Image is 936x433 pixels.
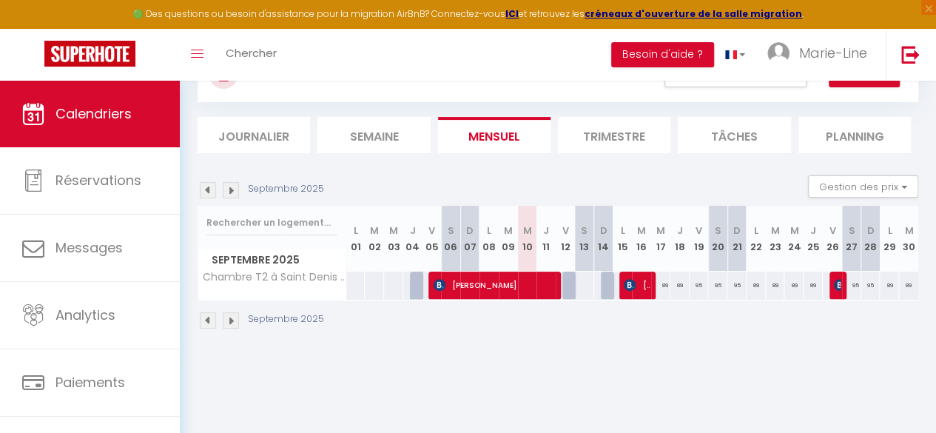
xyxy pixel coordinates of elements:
[834,271,841,299] span: [PERSON_NAME]
[562,224,568,238] abbr: V
[670,272,690,299] div: 89
[866,224,874,238] abbr: D
[804,206,823,272] th: 25
[55,104,132,123] span: Calendriers
[756,29,886,81] a: ... Marie-Line
[880,272,899,299] div: 89
[766,206,785,272] th: 23
[784,206,804,272] th: 24
[842,206,861,272] th: 27
[384,206,403,272] th: 03
[226,45,277,61] span: Chercher
[901,45,920,64] img: logout
[733,224,741,238] abbr: D
[651,272,670,299] div: 89
[448,224,454,238] abbr: S
[55,373,125,392] span: Paiements
[403,206,422,272] th: 04
[727,206,747,272] th: 21
[558,117,670,153] li: Trimestre
[466,224,474,238] abbr: D
[861,206,881,272] th: 28
[575,206,594,272] th: 13
[389,224,398,238] abbr: M
[804,272,823,299] div: 89
[620,224,624,238] abbr: L
[55,171,141,189] span: Réservations
[422,206,442,272] th: 05
[201,272,349,283] span: Chambre T2 à Saint Denis Confort et Proximité
[767,42,789,64] img: ...
[594,206,613,272] th: 14
[55,238,123,257] span: Messages
[487,224,491,238] abbr: L
[499,206,518,272] th: 09
[690,206,709,272] th: 19
[410,224,416,238] abbr: J
[248,312,324,326] p: Septembre 2025
[670,206,690,272] th: 18
[353,224,357,238] abbr: L
[829,224,835,238] abbr: V
[708,206,727,272] th: 20
[585,7,802,20] a: créneaux d'ouverture de la salle migration
[505,7,519,20] a: ICI
[611,42,714,67] button: Besoin d'aide ?
[370,224,379,238] abbr: M
[798,117,911,153] li: Planning
[848,224,855,238] abbr: S
[543,224,549,238] abbr: J
[215,29,288,81] a: Chercher
[651,206,670,272] th: 17
[12,6,56,50] button: Ouvrir le widget de chat LiveChat
[536,206,556,272] th: 11
[747,206,766,272] th: 22
[899,272,918,299] div: 89
[346,206,366,272] th: 01
[317,117,430,153] li: Semaine
[747,272,766,299] div: 89
[696,224,702,238] abbr: V
[460,206,479,272] th: 07
[556,206,575,272] th: 12
[44,41,135,67] img: Super Booking
[434,271,556,299] span: [PERSON_NAME]
[504,224,513,238] abbr: M
[766,272,785,299] div: 89
[678,117,790,153] li: Tâches
[600,224,607,238] abbr: D
[880,206,899,272] th: 29
[842,272,861,299] div: 95
[198,249,346,271] span: Septembre 2025
[55,306,115,324] span: Analytics
[522,224,531,238] abbr: M
[727,272,747,299] div: 95
[861,272,881,299] div: 95
[784,272,804,299] div: 89
[248,182,324,196] p: Septembre 2025
[438,117,551,153] li: Mensuel
[904,224,913,238] abbr: M
[656,224,665,238] abbr: M
[823,206,842,272] th: 26
[613,206,632,272] th: 15
[518,206,537,272] th: 10
[441,206,460,272] th: 06
[632,206,651,272] th: 16
[715,224,721,238] abbr: S
[206,209,337,236] input: Rechercher un logement...
[677,224,683,238] abbr: J
[581,224,587,238] abbr: S
[771,224,780,238] abbr: M
[799,44,867,62] span: Marie-Line
[365,206,384,272] th: 02
[690,272,709,299] div: 95
[637,224,646,238] abbr: M
[198,117,310,153] li: Journalier
[789,224,798,238] abbr: M
[624,271,650,299] span: [PERSON_NAME]
[887,224,892,238] abbr: L
[708,272,727,299] div: 95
